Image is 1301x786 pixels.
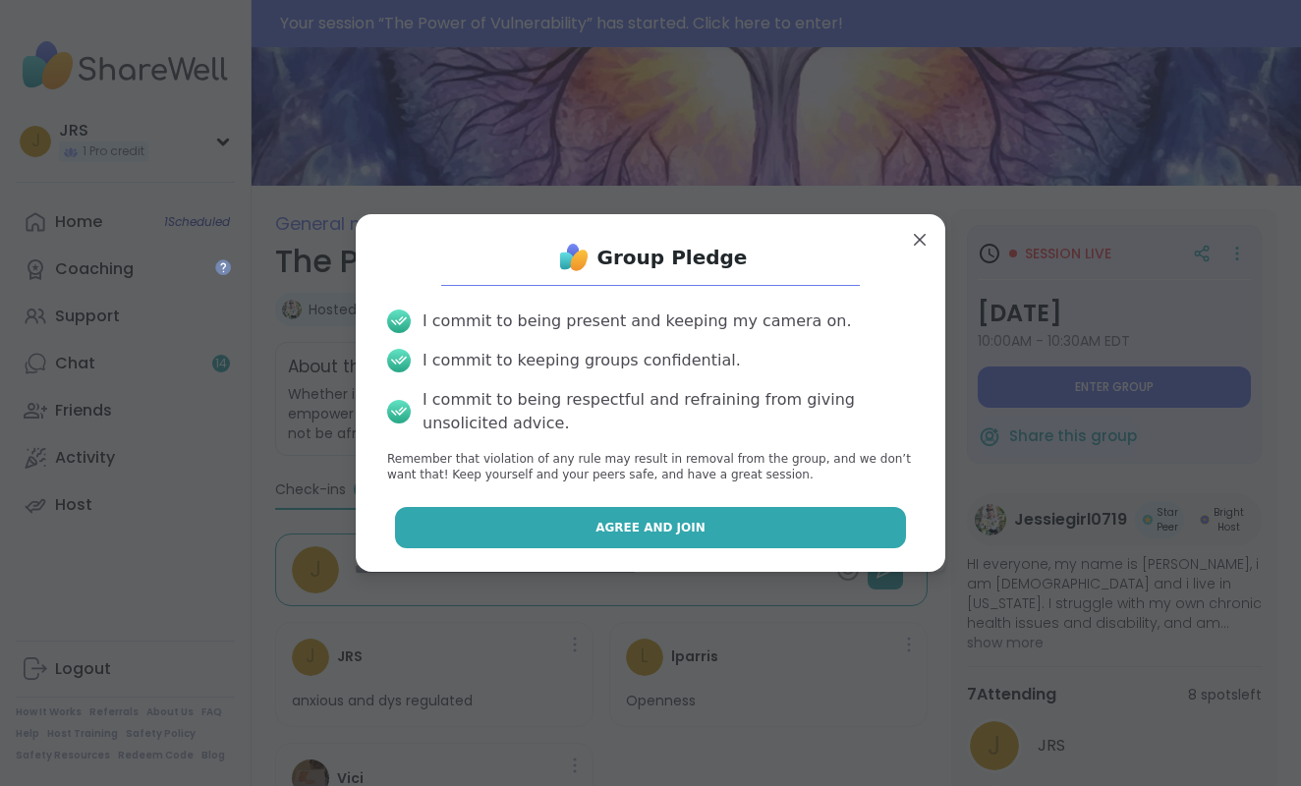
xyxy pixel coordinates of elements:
img: ShareWell Logo [554,238,594,277]
iframe: Spotlight [215,259,231,275]
h1: Group Pledge [597,244,748,271]
div: I commit to keeping groups confidential. [423,349,741,372]
div: I commit to being present and keeping my camera on. [423,309,851,333]
button: Agree and Join [395,507,907,548]
p: Remember that violation of any rule may result in removal from the group, and we don’t want that!... [387,451,914,484]
div: I commit to being respectful and refraining from giving unsolicited advice. [423,388,914,435]
span: Agree and Join [595,519,706,536]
